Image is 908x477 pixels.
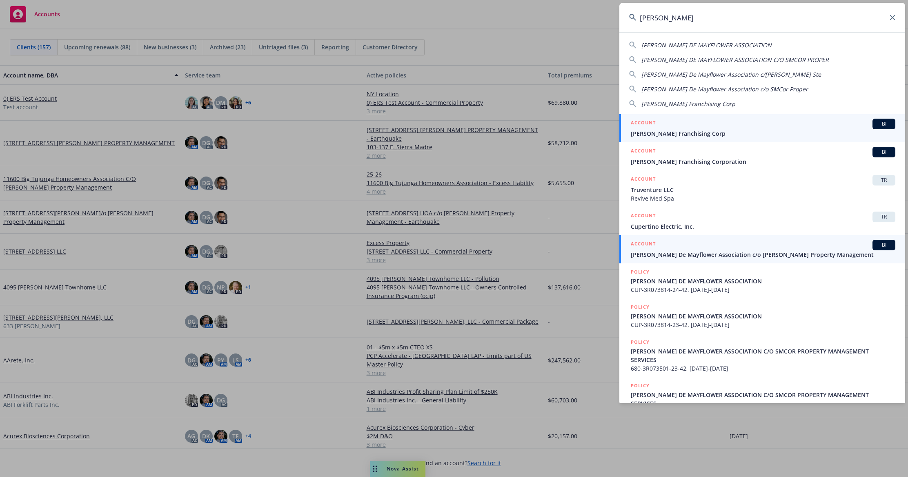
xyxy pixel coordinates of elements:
[641,85,808,93] span: [PERSON_NAME] De Mayflower Association c/o SMCor Proper
[641,56,829,64] span: [PERSON_NAME] DE MAYFLOWER ASSOCIATION C/O SMCOR PROPER
[631,212,656,221] h5: ACCOUNT
[876,177,892,184] span: TR
[631,119,656,128] h5: ACCOUNT
[876,120,892,128] span: BI
[631,147,656,157] h5: ACCOUNT
[631,347,895,364] span: [PERSON_NAME] DE MAYFLOWER ASSOCIATION C/O SMCOR PROPERTY MANAGEMENT SERVICES
[631,250,895,259] span: [PERSON_NAME] De Mayflower Association c/o [PERSON_NAME] Property Management
[631,185,895,194] span: Truventure LLC
[631,277,895,285] span: [PERSON_NAME] DE MAYFLOWER ASSOCIATION
[619,3,905,32] input: Search...
[631,157,895,166] span: [PERSON_NAME] Franchising Corporation
[631,194,895,203] span: Revive Med Spa
[619,170,905,207] a: ACCOUNTTRTruventure LLCRevive Med Spa
[876,213,892,221] span: TR
[619,114,905,142] a: ACCOUNTBI[PERSON_NAME] Franchising Corp
[631,129,895,138] span: [PERSON_NAME] Franchising Corp
[631,312,895,320] span: [PERSON_NAME] DE MAYFLOWER ASSOCIATION
[631,240,656,250] h5: ACCOUNT
[619,377,905,421] a: POLICY[PERSON_NAME] DE MAYFLOWER ASSOCIATION C/O SMCOR PROPERTY MANAGEMENT SERVICES
[631,338,650,346] h5: POLICY
[641,100,735,108] span: [PERSON_NAME] Franchising Corp
[631,285,895,294] span: CUP-3R073814-24-42, [DATE]-[DATE]
[641,41,772,49] span: [PERSON_NAME] DE MAYFLOWER ASSOCIATION
[631,320,895,329] span: CUP-3R073814-23-42, [DATE]-[DATE]
[876,148,892,156] span: BI
[631,222,895,231] span: Cupertino Electric, Inc.
[619,333,905,377] a: POLICY[PERSON_NAME] DE MAYFLOWER ASSOCIATION C/O SMCOR PROPERTY MANAGEMENT SERVICES680-3R073501-2...
[631,382,650,390] h5: POLICY
[876,241,892,249] span: BI
[641,71,821,78] span: [PERSON_NAME] De Mayflower Association c/[PERSON_NAME] Ste
[619,263,905,298] a: POLICY[PERSON_NAME] DE MAYFLOWER ASSOCIATIONCUP-3R073814-24-42, [DATE]-[DATE]
[631,303,650,311] h5: POLICY
[619,207,905,235] a: ACCOUNTTRCupertino Electric, Inc.
[631,364,895,373] span: 680-3R073501-23-42, [DATE]-[DATE]
[619,298,905,333] a: POLICY[PERSON_NAME] DE MAYFLOWER ASSOCIATIONCUP-3R073814-23-42, [DATE]-[DATE]
[631,175,656,185] h5: ACCOUNT
[631,391,895,408] span: [PERSON_NAME] DE MAYFLOWER ASSOCIATION C/O SMCOR PROPERTY MANAGEMENT SERVICES
[619,235,905,263] a: ACCOUNTBI[PERSON_NAME] De Mayflower Association c/o [PERSON_NAME] Property Management
[631,268,650,276] h5: POLICY
[619,142,905,170] a: ACCOUNTBI[PERSON_NAME] Franchising Corporation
